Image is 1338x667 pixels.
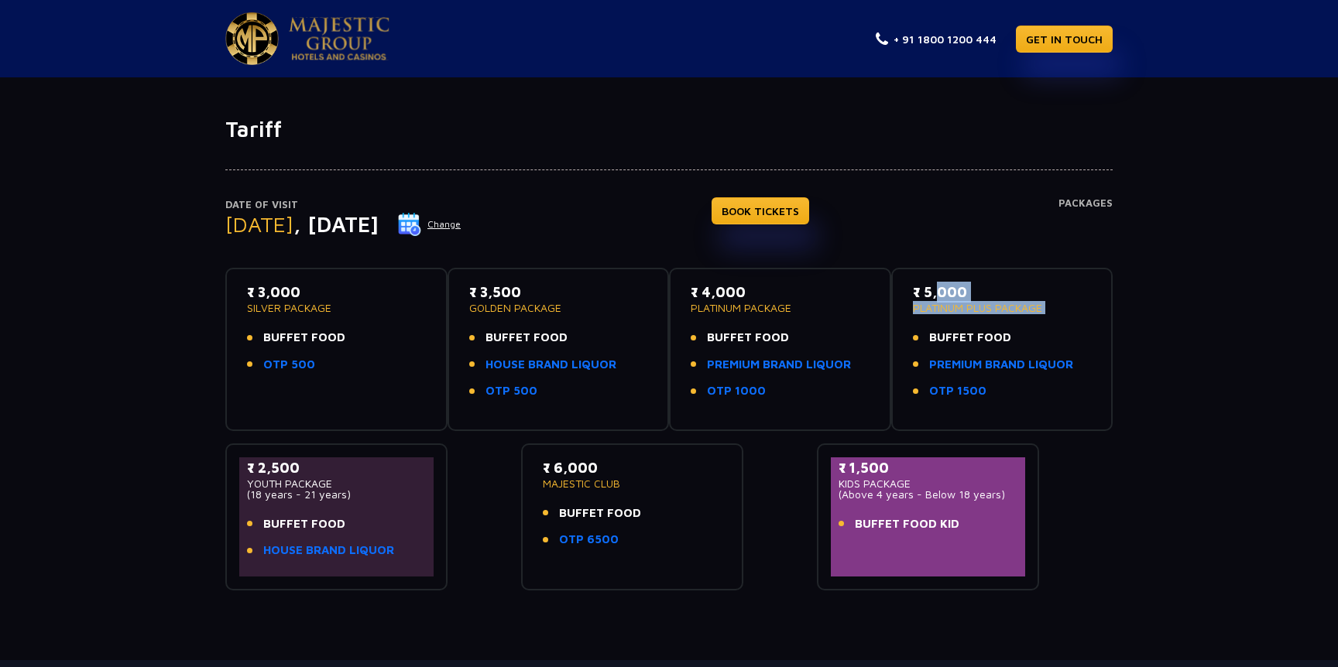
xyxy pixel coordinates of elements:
p: ₹ 6,000 [543,457,722,478]
a: HOUSE BRAND LIQUOR [263,542,394,559]
p: MAJESTIC CLUB [543,478,722,489]
span: BUFFET FOOD [707,329,789,347]
p: ₹ 3,000 [247,282,426,303]
p: ₹ 2,500 [247,457,426,478]
p: ₹ 5,000 [913,282,1092,303]
p: PLATINUM PACKAGE [691,303,870,313]
p: ₹ 4,000 [691,282,870,303]
span: BUFFET FOOD [263,329,345,347]
img: Majestic Pride [289,17,389,60]
p: PLATINUM PLUS PACKAGE [913,303,1092,313]
p: ₹ 1,500 [839,457,1017,478]
p: (18 years - 21 years) [247,489,426,500]
p: Date of Visit [225,197,461,213]
a: GET IN TOUCH [1016,26,1113,53]
span: BUFFET FOOD [929,329,1011,347]
a: OTP 500 [485,382,537,400]
p: ₹ 3,500 [469,282,648,303]
span: BUFFET FOOD KID [855,515,959,533]
a: BOOK TICKETS [712,197,809,224]
a: OTP 1000 [707,382,766,400]
h4: Packages [1058,197,1113,253]
p: GOLDEN PACKAGE [469,303,648,313]
p: SILVER PACKAGE [247,303,426,313]
p: YOUTH PACKAGE [247,478,426,489]
span: [DATE] [225,211,293,237]
span: , [DATE] [293,211,379,237]
p: (Above 4 years - Below 18 years) [839,489,1017,500]
a: OTP 6500 [559,531,619,549]
span: BUFFET FOOD [559,505,641,522]
img: Majestic Pride [225,12,279,65]
button: Change [397,212,461,237]
a: HOUSE BRAND LIQUOR [485,356,616,374]
a: PREMIUM BRAND LIQUOR [929,356,1073,374]
a: PREMIUM BRAND LIQUOR [707,356,851,374]
p: KIDS PACKAGE [839,478,1017,489]
a: OTP 500 [263,356,315,374]
span: BUFFET FOOD [485,329,568,347]
a: OTP 1500 [929,382,986,400]
a: + 91 1800 1200 444 [876,31,997,47]
h1: Tariff [225,116,1113,142]
span: BUFFET FOOD [263,515,345,533]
